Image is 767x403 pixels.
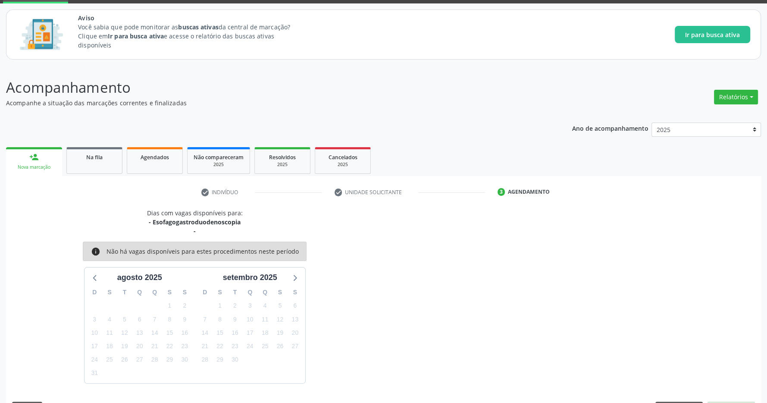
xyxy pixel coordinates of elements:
[261,161,304,168] div: 2025
[87,286,102,299] div: D
[274,300,286,312] span: sexta-feira, 5 de setembro de 2025
[199,327,211,339] span: domingo, 14 de setembro de 2025
[103,340,116,353] span: segunda-feira, 18 de agosto de 2025
[244,340,256,353] span: quarta-feira, 24 de setembro de 2025
[227,286,242,299] div: T
[714,90,758,104] button: Relatórios
[177,286,192,299] div: S
[29,152,39,162] div: person_add
[178,340,191,353] span: sábado, 23 de agosto de 2025
[194,154,244,161] span: Não compareceram
[199,340,211,353] span: domingo, 21 de setembro de 2025
[12,164,56,170] div: Nova marcação
[78,13,306,22] span: Aviso
[274,327,286,339] span: sexta-feira, 19 de setembro de 2025
[6,77,535,98] p: Acompanhamento
[88,354,100,366] span: domingo, 24 de agosto de 2025
[134,340,146,353] span: quarta-feira, 20 de agosto de 2025
[194,161,244,168] div: 2025
[259,327,271,339] span: quinta-feira, 18 de setembro de 2025
[86,154,103,161] span: Na fila
[149,327,161,339] span: quinta-feira, 14 de agosto de 2025
[259,313,271,325] span: quinta-feira, 11 de setembro de 2025
[6,98,535,107] p: Acompanhe a situação das marcações correntes e finalizadas
[257,286,272,299] div: Q
[259,340,271,353] span: quinta-feira, 25 de setembro de 2025
[229,313,241,325] span: terça-feira, 9 de setembro de 2025
[162,286,177,299] div: S
[163,313,175,325] span: sexta-feira, 8 de agosto de 2025
[147,286,162,299] div: Q
[289,313,301,325] span: sábado, 13 de setembro de 2025
[274,340,286,353] span: sexta-feira, 26 de setembro de 2025
[272,286,288,299] div: S
[149,340,161,353] span: quinta-feira, 21 de agosto de 2025
[103,354,116,366] span: segunda-feira, 25 de agosto de 2025
[199,354,211,366] span: domingo, 28 de setembro de 2025
[163,300,175,312] span: sexta-feira, 1 de agosto de 2025
[289,327,301,339] span: sábado, 20 de setembro de 2025
[685,30,740,39] span: Ir para busca ativa
[178,23,218,31] strong: buscas ativas
[117,286,132,299] div: T
[103,327,116,339] span: segunda-feira, 11 de agosto de 2025
[149,313,161,325] span: quinta-feira, 7 de agosto de 2025
[88,327,100,339] span: domingo, 10 de agosto de 2025
[103,313,116,325] span: segunda-feira, 4 de agosto de 2025
[244,300,256,312] span: quarta-feira, 3 de setembro de 2025
[134,313,146,325] span: quarta-feira, 6 de agosto de 2025
[106,247,299,256] div: Não há vagas disponíveis para estes procedimentos neste período
[219,272,281,283] div: setembro 2025
[119,354,131,366] span: terça-feira, 26 de agosto de 2025
[149,354,161,366] span: quinta-feira, 28 de agosto de 2025
[229,300,241,312] span: terça-feira, 2 de setembro de 2025
[214,354,226,366] span: segunda-feira, 29 de setembro de 2025
[147,227,243,236] div: -
[178,313,191,325] span: sábado, 9 de agosto de 2025
[329,154,357,161] span: Cancelados
[244,313,256,325] span: quarta-feira, 10 de setembro de 2025
[17,15,66,54] img: Imagem de CalloutCard
[147,217,243,227] div: - Esofagogastroduodenoscopia
[269,154,296,161] span: Resolvidos
[147,208,243,236] div: Dias com vagas disponíveis para:
[197,286,213,299] div: D
[78,22,306,50] p: Você sabia que pode monitorar as da central de marcação? Clique em e acesse o relatório das busca...
[289,340,301,353] span: sábado, 27 de setembro de 2025
[572,123,648,133] p: Ano de acompanhamento
[214,340,226,353] span: segunda-feira, 22 de setembro de 2025
[229,327,241,339] span: terça-feira, 16 de setembro de 2025
[114,272,166,283] div: agosto 2025
[132,286,147,299] div: Q
[213,286,228,299] div: S
[229,340,241,353] span: terça-feira, 23 de setembro de 2025
[229,354,241,366] span: terça-feira, 30 de setembro de 2025
[163,340,175,353] span: sexta-feira, 22 de agosto de 2025
[321,161,364,168] div: 2025
[675,26,750,43] button: Ir para busca ativa
[163,354,175,366] span: sexta-feira, 29 de agosto de 2025
[102,286,117,299] div: S
[119,313,131,325] span: terça-feira, 5 de agosto de 2025
[259,300,271,312] span: quinta-feira, 4 de setembro de 2025
[91,247,100,256] i: info
[88,313,100,325] span: domingo, 3 de agosto de 2025
[178,354,191,366] span: sábado, 30 de agosto de 2025
[119,327,131,339] span: terça-feira, 12 de agosto de 2025
[498,188,505,196] div: 3
[141,154,169,161] span: Agendados
[214,313,226,325] span: segunda-feira, 8 de setembro de 2025
[178,327,191,339] span: sábado, 16 de agosto de 2025
[178,300,191,312] span: sábado, 2 de agosto de 2025
[289,300,301,312] span: sábado, 6 de setembro de 2025
[163,327,175,339] span: sexta-feira, 15 de agosto de 2025
[88,340,100,353] span: domingo, 17 de agosto de 2025
[214,327,226,339] span: segunda-feira, 15 de setembro de 2025
[288,286,303,299] div: S
[508,188,550,196] div: Agendamento
[199,313,211,325] span: domingo, 7 de setembro de 2025
[119,340,131,353] span: terça-feira, 19 de agosto de 2025
[88,367,100,379] span: domingo, 31 de agosto de 2025
[108,32,164,40] strong: Ir para busca ativa
[274,313,286,325] span: sexta-feira, 12 de setembro de 2025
